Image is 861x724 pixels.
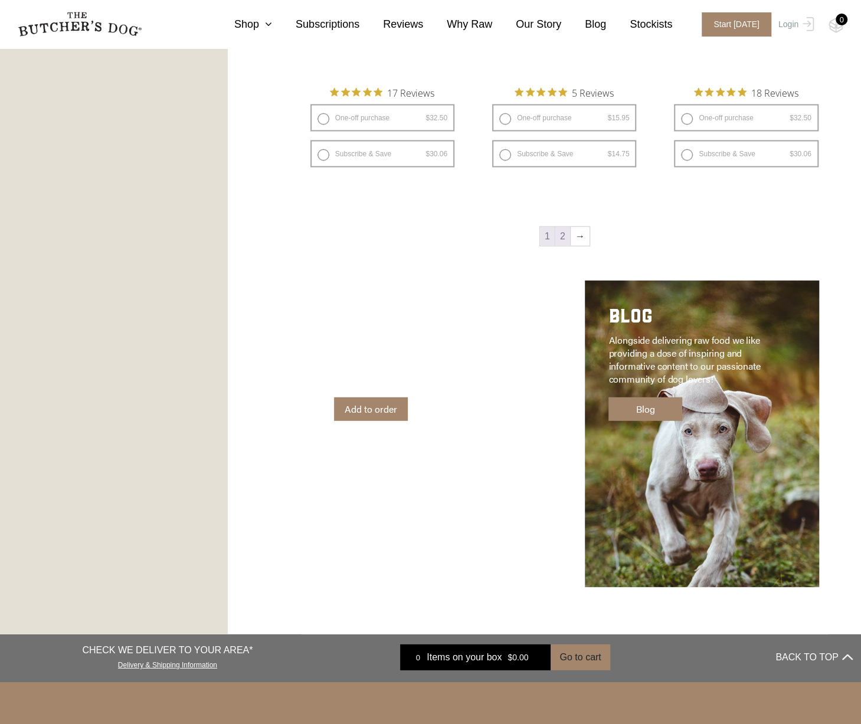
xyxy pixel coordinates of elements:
label: Subscribe & Save [310,140,454,167]
span: Start [DATE] [702,12,771,37]
bdi: 14.75 [608,150,630,158]
span: 17 Reviews [387,84,434,101]
a: Why Raw [423,17,492,32]
a: Delivery & Shipping Information [118,658,217,669]
p: CHECK WE DELIVER TO YOUR AREA* [82,643,253,657]
label: One-off purchase [492,104,636,131]
h2: The Butcher’s Cat [483,22,645,78]
span: 18 Reviews [751,84,798,101]
span: $ [425,150,430,158]
button: Go to cart [551,644,610,670]
a: Stockists [606,17,672,32]
label: Subscribe & Save [674,140,818,167]
a: Login [775,12,814,37]
p: Adored Beast Apothecary is a line of all-natural pet products designed to support your dog’s heal... [334,334,503,386]
bdi: 32.50 [425,114,447,122]
label: One-off purchase [674,104,818,131]
a: Shop [211,17,272,32]
span: $ [508,653,512,662]
h2: APOTHECARY [334,304,503,334]
span: $ [790,114,794,122]
span: $ [790,150,794,158]
a: 0 Items on your box $0.00 [400,644,551,670]
bdi: 15.95 [608,114,630,122]
a: Page 2 [555,227,570,246]
div: 0 [836,14,847,25]
span: Page 1 [540,227,555,246]
span: $ [425,114,430,122]
bdi: 0.00 [508,653,528,662]
button: BACK TO TOP [775,643,852,672]
span: $ [608,114,612,122]
button: Rated 5 out of 5 stars from 5 reviews. Jump to reviews. [515,84,614,101]
bdi: 30.06 [425,150,447,158]
p: Alongside delivering raw food we like providing a dose of inspiring and informative content to ou... [608,334,778,386]
a: Blog [561,17,606,32]
h2: [DATE] Supper [302,22,463,78]
bdi: 30.06 [790,150,811,158]
button: Rated 4.9 out of 5 stars from 18 reviews. Jump to reviews. [694,84,798,101]
a: Start [DATE] [690,12,775,37]
bdi: 32.50 [790,114,811,122]
a: → [571,227,590,246]
a: Subscriptions [272,17,359,32]
a: Our Story [492,17,561,32]
button: Rated 4.9 out of 5 stars from 17 reviews. Jump to reviews. [330,84,434,101]
label: Subscribe & Save [492,140,636,167]
a: Blog [608,397,682,421]
a: Add to order [334,397,408,421]
label: One-off purchase [310,104,454,131]
h2: [GEOGRAPHIC_DATA] [665,22,827,78]
img: TBD_Cart-Empty.png [829,18,843,33]
h2: BLOG [608,304,778,334]
span: 5 Reviews [572,84,614,101]
a: Reviews [359,17,423,32]
span: $ [608,150,612,158]
div: 0 [409,651,427,663]
span: Items on your box [427,650,502,664]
